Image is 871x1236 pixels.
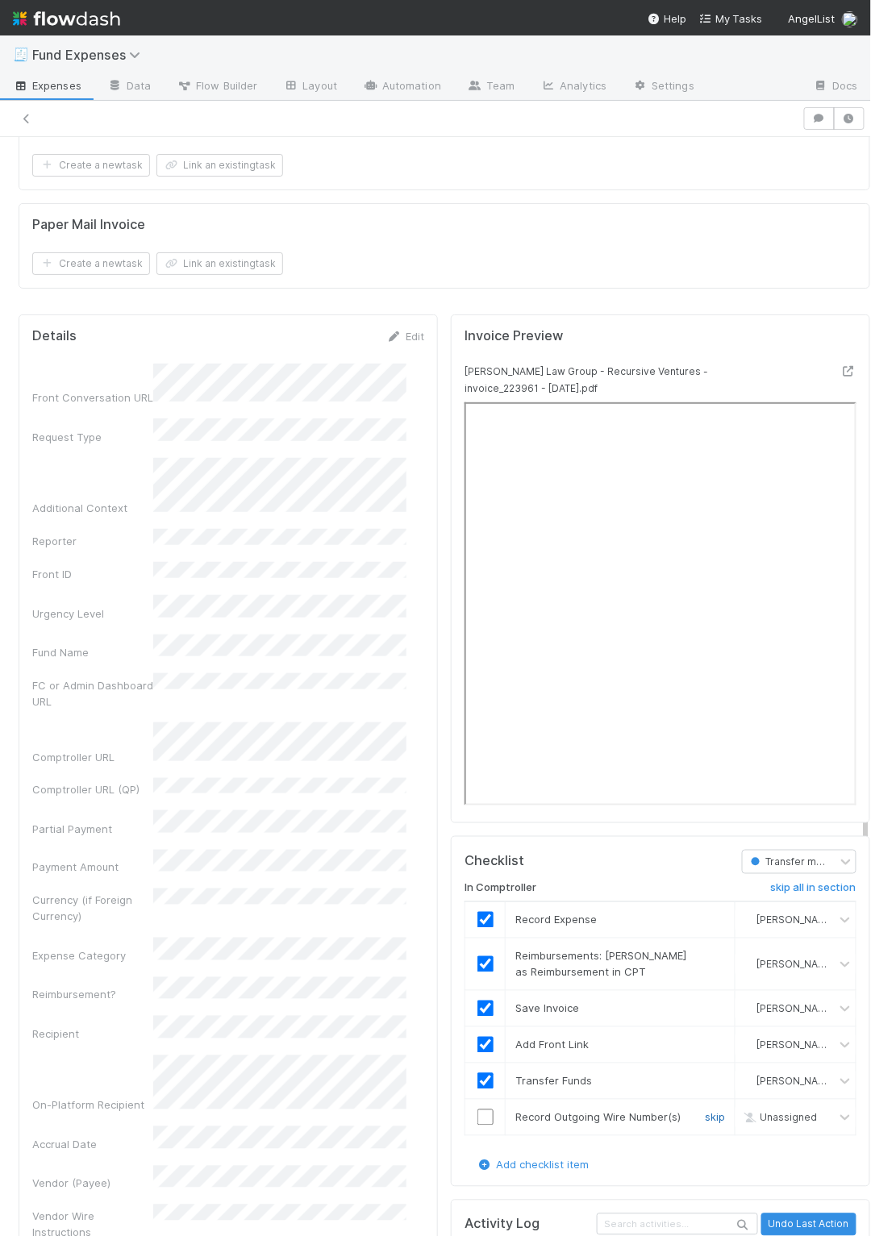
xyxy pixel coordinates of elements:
[32,1097,153,1113] div: On-Platform Recipient
[771,882,856,901] a: skip all in section
[13,5,120,32] img: logo-inverted-e16ddd16eac7371096b0.svg
[32,948,153,964] div: Expense Category
[527,74,619,100] a: Analytics
[699,12,763,25] span: My Tasks
[515,1111,681,1124] span: Record Outgoing Wire Number(s)
[515,1002,579,1015] span: Save Invoice
[32,1137,153,1153] div: Accrual Date
[465,328,563,344] h5: Invoice Preview
[32,566,153,582] div: Front ID
[164,74,270,100] a: Flow Builder
[741,1112,818,1124] span: Unassigned
[270,74,350,100] a: Layout
[32,893,153,925] div: Currency (if Foreign Currency)
[386,330,424,343] a: Edit
[757,1039,836,1051] span: [PERSON_NAME]
[32,328,77,344] h5: Details
[465,365,708,393] small: [PERSON_NAME] Law Group - Recursive Ventures - invoice_223961 - [DATE].pdf
[156,154,283,177] button: Link an existingtask
[705,1111,725,1124] a: skip
[32,217,145,233] h5: Paper Mail Invoice
[177,77,257,94] span: Flow Builder
[699,10,763,27] a: My Tasks
[515,1075,592,1088] span: Transfer Funds
[742,1002,755,1015] img: avatar_93b89fca-d03a-423a-b274-3dd03f0a621f.png
[454,74,527,100] a: Team
[32,749,153,765] div: Comptroller URL
[748,856,841,868] span: Transfer money
[32,644,153,660] div: Fund Name
[32,821,153,837] div: Partial Payment
[32,1026,153,1042] div: Recipient
[757,959,836,971] span: [PERSON_NAME]
[742,958,755,971] img: avatar_93b89fca-d03a-423a-b274-3dd03f0a621f.png
[757,914,836,926] span: [PERSON_NAME]
[465,882,536,895] h6: In Comptroller
[13,77,81,94] span: Expenses
[350,74,454,100] a: Automation
[465,854,524,870] h5: Checklist
[156,252,283,275] button: Link an existingtask
[742,913,755,926] img: avatar_93b89fca-d03a-423a-b274-3dd03f0a621f.png
[477,1159,589,1171] a: Add checklist item
[742,1038,755,1051] img: avatar_93b89fca-d03a-423a-b274-3dd03f0a621f.png
[597,1213,758,1235] input: Search activities...
[32,533,153,549] div: Reporter
[757,1003,836,1015] span: [PERSON_NAME]
[515,913,597,926] span: Record Expense
[32,987,153,1003] div: Reimbursement?
[761,1213,856,1236] button: Undo Last Action
[742,1075,755,1088] img: avatar_93b89fca-d03a-423a-b274-3dd03f0a621f.png
[32,47,148,63] span: Fund Expenses
[648,10,686,27] div: Help
[515,1038,589,1051] span: Add Front Link
[515,950,686,979] span: Reimbursements: [PERSON_NAME] as Reimbursement in CPT
[32,429,153,445] div: Request Type
[619,74,707,100] a: Settings
[842,11,858,27] img: avatar_93b89fca-d03a-423a-b274-3dd03f0a621f.png
[32,859,153,876] div: Payment Amount
[32,606,153,622] div: Urgency Level
[801,74,871,100] a: Docs
[771,882,856,895] h6: skip all in section
[757,1076,836,1088] span: [PERSON_NAME]
[32,781,153,797] div: Comptroller URL (QP)
[32,252,150,275] button: Create a newtask
[465,1217,594,1233] h5: Activity Log
[32,154,150,177] button: Create a newtask
[32,677,153,710] div: FC or Admin Dashboard URL
[94,74,164,100] a: Data
[32,389,153,406] div: Front Conversation URL
[32,1176,153,1192] div: Vendor (Payee)
[789,12,836,25] span: AngelList
[32,500,153,516] div: Additional Context
[13,48,29,61] span: 🧾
